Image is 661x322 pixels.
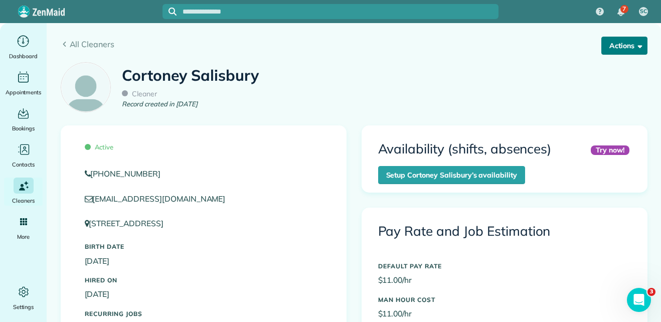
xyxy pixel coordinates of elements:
span: SC [640,8,647,16]
p: $11.00/hr [378,308,631,319]
span: Cleaner [122,89,157,98]
a: Appointments [4,69,43,97]
a: Bookings [4,105,43,133]
h5: Recurring Jobs [85,310,322,317]
p: [DATE] [85,288,322,300]
span: 3 [647,288,655,296]
a: Dashboard [4,33,43,61]
a: [PHONE_NUMBER] [85,168,322,180]
span: More [17,232,30,242]
span: Dashboard [9,51,38,61]
span: Settings [13,302,34,312]
p: $11.00/hr [378,274,631,286]
button: Actions [601,37,647,55]
a: Contacts [4,141,43,170]
h1: Cortoney Salisbury [122,67,258,84]
svg: Focus search [169,8,177,16]
div: Try now! [591,145,629,155]
em: Record created in [DATE] [122,99,197,109]
span: Appointments [6,87,42,97]
div: 7 unread notifications [610,1,631,23]
a: [EMAIL_ADDRESS][DOMAIN_NAME] [85,194,235,204]
p: [DATE] [85,255,322,267]
iframe: Intercom live chat [627,288,651,312]
h5: MAN HOUR COST [378,296,631,303]
span: Active [85,143,114,151]
span: Cleaners [12,196,35,206]
span: 7 [622,5,626,13]
span: Contacts [12,159,35,170]
a: Setup Cortoney Salisbury’s availability [378,166,525,184]
h3: Pay Rate and Job Estimation [378,224,631,239]
a: Settings [4,284,43,312]
span: All Cleaners [70,38,647,50]
h3: Availability (shifts, absences) [378,142,552,156]
h5: DEFAULT PAY RATE [378,263,631,269]
button: Focus search [162,8,177,16]
img: employee_icon-c2f8239691d896a72cdd9dc41cfb7b06f9d69bdd837a2ad469be8ff06ab05b5f.png [61,63,110,112]
a: All Cleaners [61,38,647,50]
h5: Hired On [85,277,322,283]
h5: Birth Date [85,243,322,250]
a: Cleaners [4,178,43,206]
span: Bookings [12,123,35,133]
a: [STREET_ADDRESS] [85,218,173,228]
